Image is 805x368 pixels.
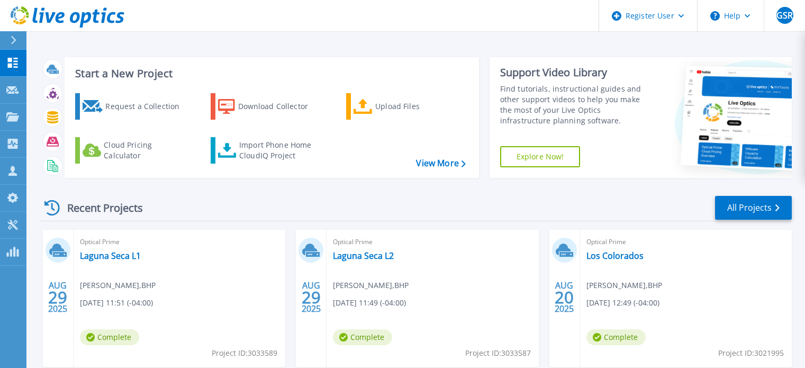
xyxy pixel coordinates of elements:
a: View More [416,158,465,168]
span: Project ID: 3033589 [212,347,277,359]
div: Recent Projects [41,195,157,221]
span: GSR [776,11,793,20]
a: Explore Now! [500,146,581,167]
a: Cloud Pricing Calculator [75,137,193,164]
span: [PERSON_NAME] , BHP [333,280,409,291]
div: Download Collector [238,96,323,117]
span: Optical Prime [333,236,532,248]
div: Find tutorials, instructional guides and other support videos to help you make the most of your L... [500,84,652,126]
div: Upload Files [375,96,460,117]
span: [PERSON_NAME] , BHP [80,280,156,291]
span: 29 [48,293,67,302]
div: AUG 2025 [301,278,321,317]
div: Import Phone Home CloudIQ Project [239,140,322,161]
a: Download Collector [211,93,329,120]
span: [DATE] 11:51 (-04:00) [80,297,153,309]
span: Complete [586,329,646,345]
div: Support Video Library [500,66,652,79]
span: Complete [333,329,392,345]
h3: Start a New Project [75,68,465,79]
a: Request a Collection [75,93,193,120]
a: Laguna Seca L2 [333,250,394,261]
span: Project ID: 3033587 [465,347,531,359]
span: Complete [80,329,139,345]
a: Upload Files [346,93,464,120]
span: [PERSON_NAME] , BHP [586,280,662,291]
span: 29 [302,293,321,302]
div: Cloud Pricing Calculator [104,140,188,161]
span: Optical Prime [586,236,785,248]
a: Laguna Seca L1 [80,250,141,261]
span: Optical Prime [80,236,279,248]
span: Project ID: 3021995 [718,347,784,359]
a: All Projects [715,196,792,220]
span: 20 [555,293,574,302]
div: AUG 2025 [48,278,68,317]
div: AUG 2025 [554,278,574,317]
span: [DATE] 12:49 (-04:00) [586,297,659,309]
a: Los Colorados [586,250,644,261]
span: [DATE] 11:49 (-04:00) [333,297,406,309]
div: Request a Collection [105,96,190,117]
